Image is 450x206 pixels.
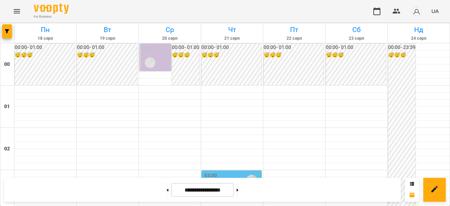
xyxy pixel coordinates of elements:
img: avatar_s.png [412,6,422,16]
p: 0 [142,71,169,79]
h6: Вт [78,24,137,35]
h6: Нд [389,24,449,35]
h6: 😴😴😴 [172,51,199,59]
h6: Сб [327,24,386,35]
h6: 24 серп [389,35,449,42]
h6: 00 [4,61,10,68]
h6: 00:00 - 01:00 [201,44,262,51]
h6: 😴😴😴 [15,51,75,59]
button: UA [429,5,442,18]
h6: 00:00 - 01:00 [326,44,386,51]
button: Menu [8,3,25,20]
span: For Business [34,14,69,19]
span: UA [431,7,439,15]
h6: 😴😴😴 [77,51,137,59]
h6: 22 серп [264,35,324,42]
h6: 00:00 - 23:59 [388,44,416,51]
h6: 00:00 - 01:00 [264,44,324,51]
h6: 18 серп [15,35,75,42]
h6: 21 серп [202,35,262,42]
label: 03:00 [204,172,217,180]
img: Voopty Logo [34,4,69,14]
h6: 00:00 - 01:00 [15,44,75,51]
h6: 00:00 - 01:00 [77,44,137,51]
h6: Пт [264,24,324,35]
h6: Чт [202,24,262,35]
h6: Ср [140,24,200,35]
h6: 00:00 - 01:00 [172,44,199,51]
h6: 02 [4,145,10,153]
label: 00:00 [142,45,155,53]
h6: 😴😴😴 [326,51,386,59]
h6: 😴😴😴 [264,51,324,59]
h6: 😴😴😴 [201,51,262,59]
h6: 20 серп [140,35,200,42]
div: Ліпатьєва Ольга [145,57,155,68]
h6: 😴😴😴 [388,51,416,59]
h6: 19 серп [78,35,137,42]
h6: 01 [4,103,10,111]
h6: Пн [15,24,75,35]
h6: 23 серп [327,35,386,42]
